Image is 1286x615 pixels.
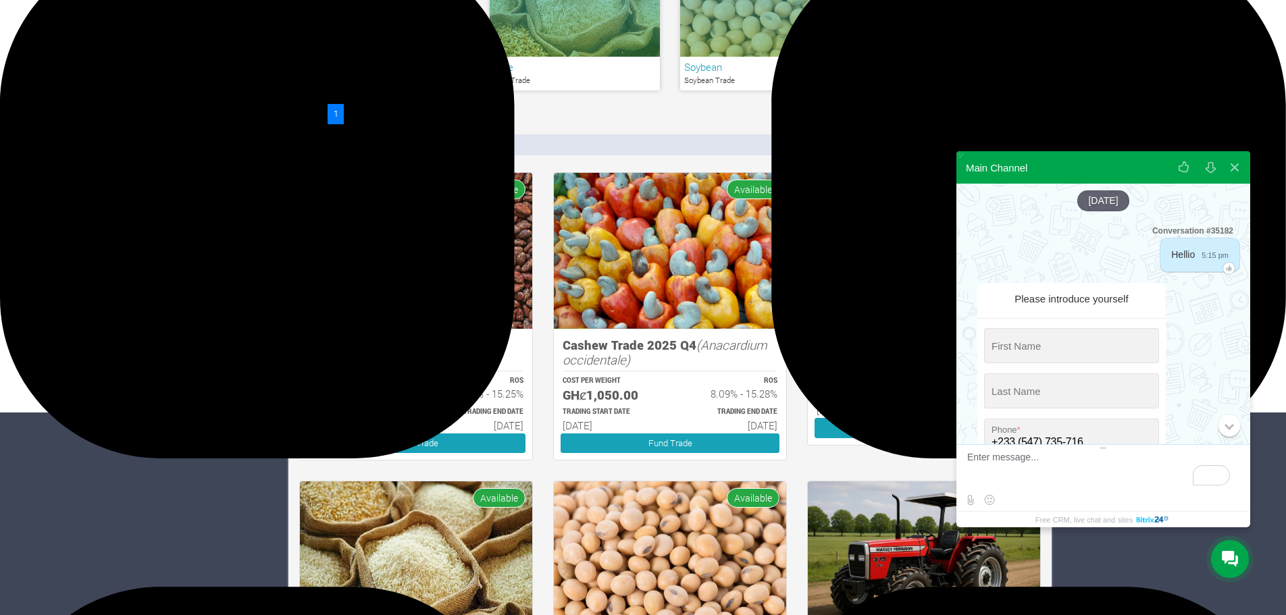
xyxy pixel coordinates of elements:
span: Hellio [1171,249,1195,260]
button: Rate our service [1172,151,1196,184]
span: Free CRM, live chat and sites [1035,512,1133,527]
nav: Page Navigation [299,104,371,124]
div: Main Channel [966,162,1027,173]
div: Conversation #35182 [956,218,1250,238]
button: Select emoticon [981,491,998,508]
label: Send file [962,491,979,508]
button: Close widget [1223,151,1247,184]
button: Download conversation history [1198,151,1223,184]
span: 5:15 pm [1195,248,1229,261]
a: 1 [328,104,344,124]
div: Please introduce yourself [984,293,1159,304]
textarea: To enrich screen reader interactions, please activate Accessibility in Grammarly extension settings [967,452,1236,488]
a: Free CRM, live chat and sites [1035,512,1171,527]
